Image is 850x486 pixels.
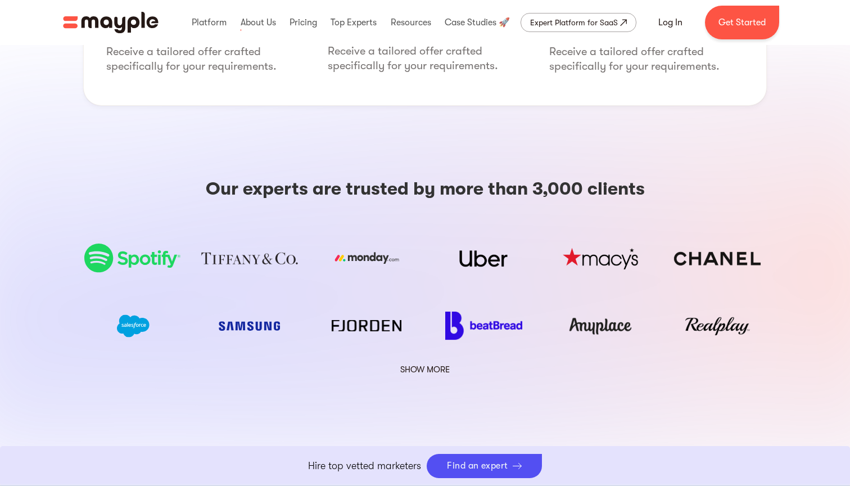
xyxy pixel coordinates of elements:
[63,12,159,33] img: Mayple logo
[238,4,279,40] div: About Us
[549,44,744,74] p: Receive a tailored offer crafted specifically for your requirements.
[388,4,434,40] div: Resources
[206,178,645,200] h3: Our experts are trusted by more than 3,000 clients
[328,44,522,73] p: Receive a tailored offer crafted specifically for your requirements.
[530,16,618,29] div: Expert Platform for SaaS
[521,13,636,32] a: Expert Platform for SaaS
[447,461,508,471] div: Find an expert
[328,4,379,40] div: Top Experts
[705,6,779,39] a: Get Started
[308,458,421,474] p: Hire top vetted marketers
[671,364,850,486] iframe: Chat Widget
[106,44,301,74] p: Receive a tailored offer crafted specifically for your requirements.
[189,4,229,40] div: Platform
[394,362,457,377] a: SHOW MORE
[287,4,320,40] div: Pricing
[63,12,159,33] a: home
[645,9,696,36] a: Log In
